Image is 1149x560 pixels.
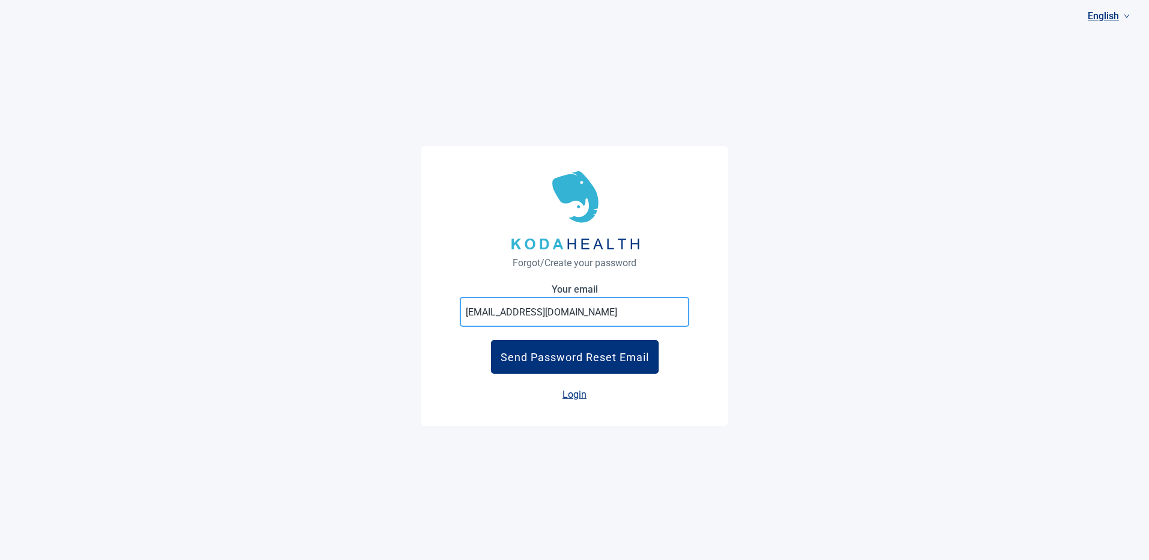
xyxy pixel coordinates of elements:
[460,284,689,295] label: Your email
[1083,6,1135,26] a: Current language: English
[501,351,649,364] div: Send Password Reset Email
[471,255,678,270] h1: Forgot/Create your password
[491,340,659,374] button: Send Password Reset Email
[562,389,587,400] a: Login
[1124,13,1130,19] span: down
